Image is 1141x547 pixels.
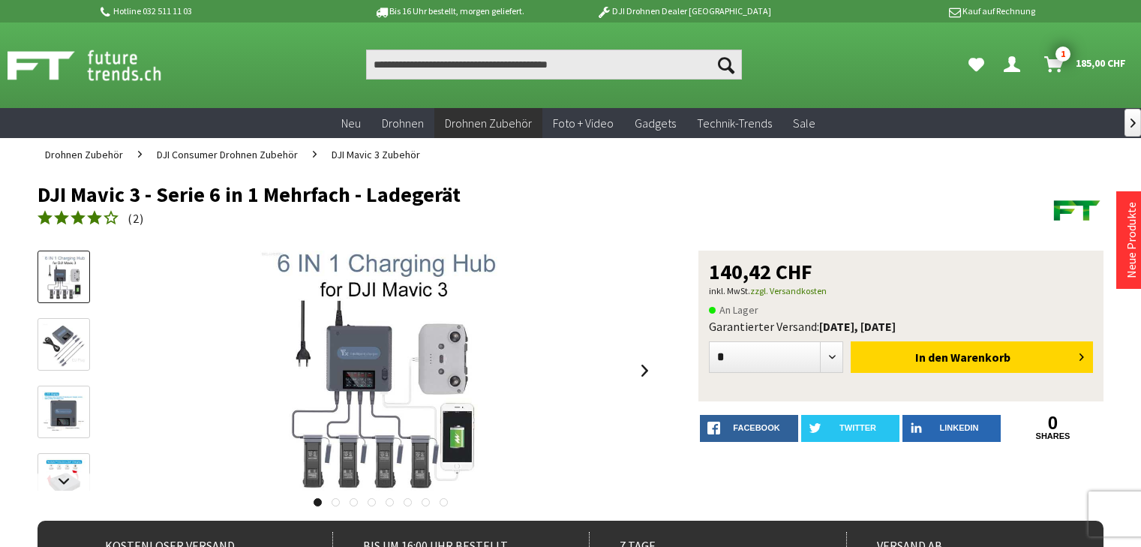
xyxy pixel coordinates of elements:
[8,47,194,84] img: Shop Futuretrends - zur Startseite wechseln
[38,209,144,228] a: (2)
[38,183,890,206] h1: DJI Mavic 3 - Serie 6 in 1 Mehrfach - Ladegerät
[710,50,742,80] button: Suchen
[42,256,86,299] img: Vorschau: DJI Mavic 3 - Serie 6 in 1 Mehrfach - Ladegerät
[1130,119,1136,128] span: 
[709,319,1093,334] div: Garantierter Versand:
[332,148,420,161] span: DJI Mavic 3 Zubehör
[819,319,896,334] b: [DATE], [DATE]
[733,423,779,432] span: facebook
[260,251,500,491] img: DJI Mavic 3 - Serie 6 in 1 Mehrfach - Ladegerät
[998,50,1032,80] a: Dein Konto
[697,116,772,131] span: Technik-Trends
[366,50,741,80] input: Produkt, Marke, Kategorie, EAN, Artikelnummer…
[331,108,371,139] a: Neu
[1076,51,1126,75] span: 185,00 CHF
[157,148,298,161] span: DJI Consumer Drohnen Zubehör
[839,423,876,432] span: twitter
[851,341,1093,373] button: In den Warenkorb
[782,108,826,139] a: Sale
[902,415,1001,442] a: LinkedIn
[750,285,827,296] a: zzgl. Versandkosten
[324,138,428,171] a: DJI Mavic 3 Zubehör
[38,138,131,171] a: Drohnen Zubehör
[542,108,624,139] a: Foto + Video
[793,116,815,131] span: Sale
[700,415,798,442] a: facebook
[915,350,948,365] span: In den
[940,423,979,432] span: LinkedIn
[566,2,800,20] p: DJI Drohnen Dealer [GEOGRAPHIC_DATA]
[45,148,123,161] span: Drohnen Zubehör
[961,50,992,80] a: Meine Favoriten
[98,2,332,20] p: Hotline 032 511 11 03
[801,2,1035,20] p: Kauf auf Rechnung
[624,108,686,139] a: Gadgets
[133,211,140,226] span: 2
[1004,431,1102,441] a: shares
[149,138,305,171] a: DJI Consumer Drohnen Zubehör
[709,261,812,282] span: 140,42 CHF
[709,282,1093,300] p: inkl. MwSt.
[686,108,782,139] a: Technik-Trends
[635,116,676,131] span: Gadgets
[341,116,361,131] span: Neu
[332,2,566,20] p: Bis 16 Uhr bestellt, morgen geliefert.
[950,350,1010,365] span: Warenkorb
[371,108,434,139] a: Drohnen
[445,116,532,131] span: Drohnen Zubehör
[801,415,899,442] a: twitter
[553,116,614,131] span: Foto + Video
[1004,415,1102,431] a: 0
[128,211,144,226] span: ( )
[709,301,758,319] span: An Lager
[1051,183,1103,236] img: Futuretrends
[1124,202,1139,278] a: Neue Produkte
[1055,47,1070,62] span: 1
[1038,50,1133,80] a: Warenkorb
[382,116,424,131] span: Drohnen
[434,108,542,139] a: Drohnen Zubehör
